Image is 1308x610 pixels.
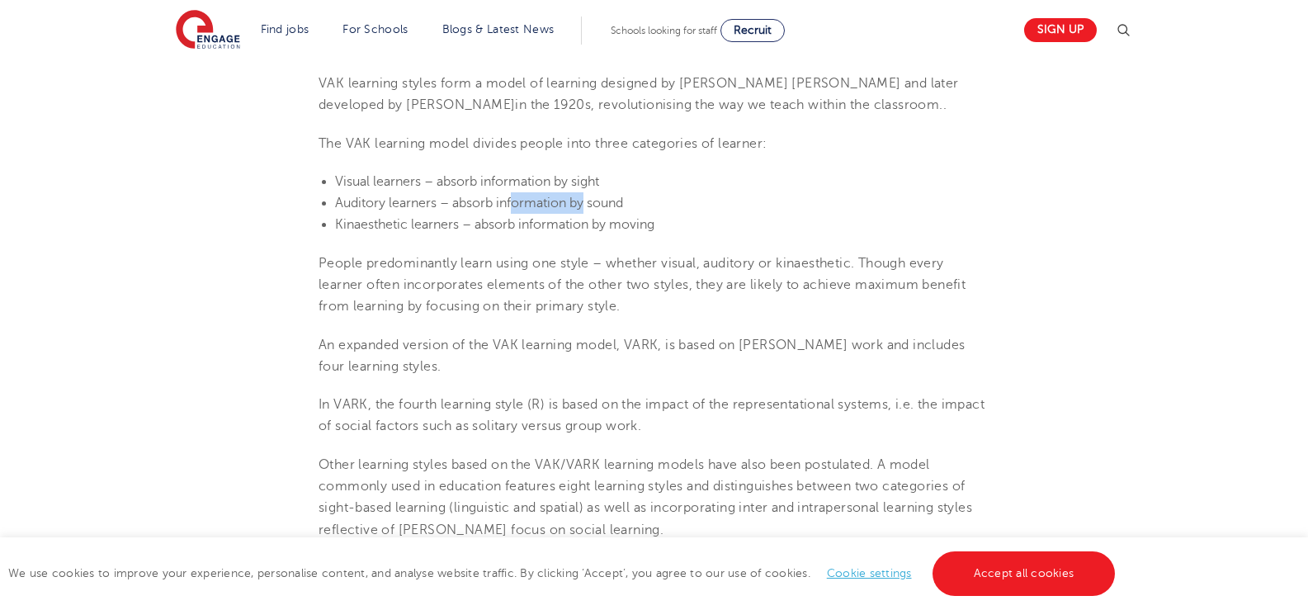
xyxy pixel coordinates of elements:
[611,25,717,36] span: Schools looking for staff
[319,76,959,112] span: VAK learning styles form a model of learning designed by [PERSON_NAME] [PERSON_NAME] and later de...
[319,136,767,151] span: The VAK learning model divides people into three categories of learner:
[8,567,1119,579] span: We use cookies to improve your experience, personalise content, and analyse website traffic. By c...
[335,196,623,210] span: Auditory learners – absorb information by sound
[720,19,785,42] a: Recruit
[342,23,408,35] a: For Schools
[335,217,654,232] span: Kinaesthetic learners – absorb information by moving
[319,457,972,537] span: Other learning styles based on the VAK/VARK learning models have also been postulated. A model co...
[827,567,912,579] a: Cookie settings
[1024,18,1097,42] a: Sign up
[335,174,599,189] span: Visual learners – absorb information by sight
[319,397,985,433] span: In VARK, the fourth learning style (R) is based on the impact of the representational systems, i....
[734,24,772,36] span: Recruit
[319,338,965,374] span: An expanded version of the VAK learning model, VARK, is based on [PERSON_NAME] work and includes ...
[442,23,555,35] a: Blogs & Latest News
[933,551,1116,596] a: Accept all cookies
[261,23,309,35] a: Find jobs
[515,97,942,112] span: in the 1920s, revolutionising the way we teach within the classroom.
[319,256,966,314] span: People predominantly learn using one style – whether visual, auditory or kinaesthetic. Though eve...
[176,10,240,51] img: Engage Education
